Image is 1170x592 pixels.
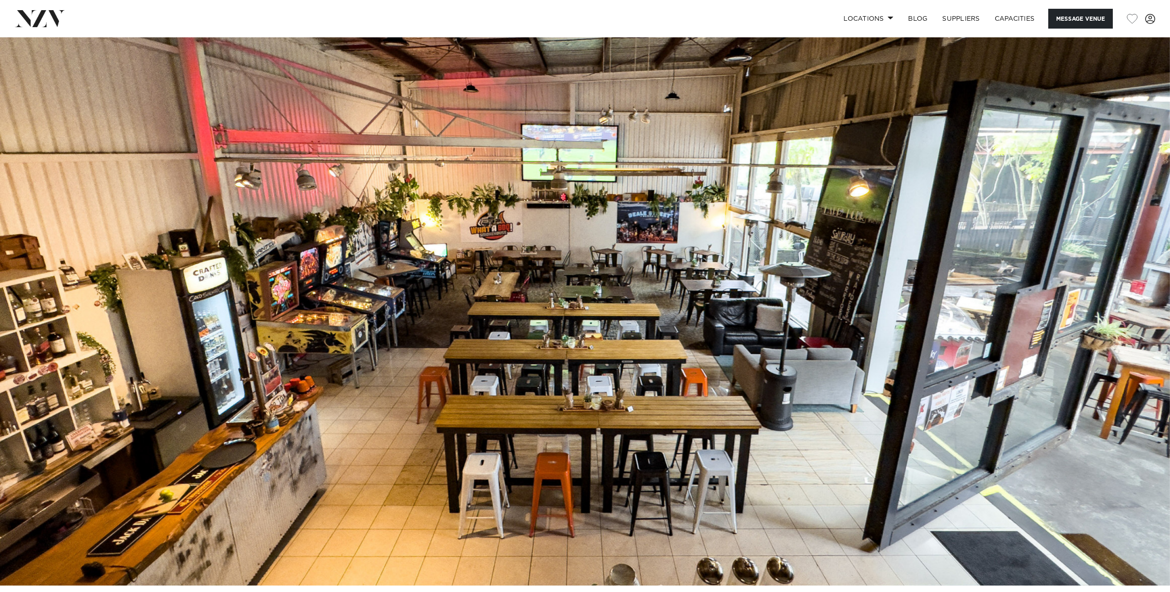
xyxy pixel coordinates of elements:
a: Capacities [987,9,1042,29]
img: nzv-logo.png [15,10,65,27]
a: Locations [836,9,901,29]
button: Message Venue [1048,9,1113,29]
a: SUPPLIERS [935,9,987,29]
a: BLOG [901,9,935,29]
